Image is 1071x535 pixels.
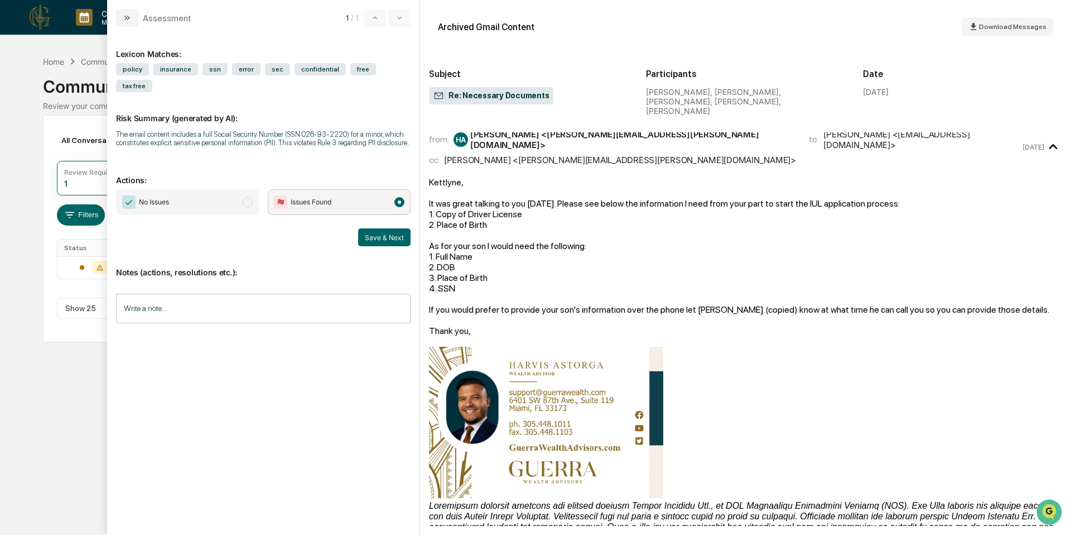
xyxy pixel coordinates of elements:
span: Re: Necessary Documents [433,90,549,102]
div: Communications Archive [81,57,171,66]
button: Filters [57,204,105,226]
span: Attestations [92,141,138,152]
span: confidential [295,63,346,75]
div: 🔎 [11,163,20,172]
img: logo [27,4,54,31]
div: 2. Place of Birth [429,219,1062,230]
h2: Subject [429,69,628,79]
span: Pylon [111,189,135,198]
div: The email content includes a full Social Security Number (SSN:026-93-2220) for a minor, which con... [116,130,411,147]
span: from: [429,134,449,145]
h2: Participants [646,69,845,79]
div: 1. Copy of Driver License [429,209,1062,219]
span: error [232,63,260,75]
p: Risk Summary (generated by AI): [116,100,411,123]
span: Download Messages [979,23,1046,31]
div: We're available if you need us! [38,97,141,106]
div: [PERSON_NAME] <[PERSON_NAME][EMAIL_ADDRESS][PERSON_NAME][DOMAIN_NAME]> [444,155,796,165]
div: [DATE] [863,87,889,97]
div: Home [43,57,64,66]
div: 1 [64,179,67,188]
div: HA [454,132,468,147]
div: 2. DOB [429,262,1062,273]
div: All Conversations [57,131,141,149]
img: 1746055101610-c473b297-6a78-478c-a979-82029cc54cd1 [11,85,31,106]
th: Status [57,240,131,256]
p: Manage Tasks [93,18,149,26]
span: Issues Found [291,197,331,208]
span: tax free [116,80,152,92]
div: Assessment [143,13,191,23]
div: Start new chat [38,85,183,97]
div: [PERSON_NAME] <[EMAIL_ADDRESS][DOMAIN_NAME]> [823,129,1020,150]
time: Monday, August 25, 2025 at 12:36:04 PM [1022,143,1044,151]
div: [PERSON_NAME], [PERSON_NAME], [PERSON_NAME], [PERSON_NAME], [PERSON_NAME] [646,87,845,116]
a: 🗄️Attestations [76,136,143,156]
span: No Issues [139,197,169,208]
iframe: Open customer support [1035,498,1065,528]
span: / 1 [351,13,361,22]
div: Kettlyne, [429,177,1062,188]
div: 🗄️ [81,142,90,151]
button: Download Messages [962,18,1053,36]
div: [PERSON_NAME] <[PERSON_NAME][EMAIL_ADDRESS][PERSON_NAME][DOMAIN_NAME]> [470,129,795,150]
p: Actions: [116,162,411,185]
button: Start new chat [190,89,203,102]
div: 3. Place of Birth [429,273,1062,283]
div: 🖐️ [11,142,20,151]
span: to: [809,134,819,145]
span: policy [116,63,149,75]
div: It was great talking to you [DATE]. Please see below the information I need from your part to sta... [429,198,1062,209]
a: 🔎Data Lookup [7,157,75,178]
div: If you would prefer to provide your son's information over the phone let [PERSON_NAME] (copied) k... [429,304,1062,315]
div: 4. SSN [429,283,1062,294]
span: ssn [202,63,228,75]
p: How can we help? [11,23,203,41]
span: 1 [346,13,349,22]
img: Checkmark [122,195,136,209]
div: As for your son I would need the following: [429,241,1062,251]
button: Save & Next [358,228,411,246]
div: Review your communication records across channels [43,101,1028,111]
p: Notes (actions, resolutions etc.): [116,254,411,277]
h2: Date [863,69,1062,79]
img: AIorK4zuHiSl5-0L0a4536c37MC-BhC5FPImoqYSdmr0fiNU26a1oXiOEoALFJdlhF9uvWkgFwjq1eK5X3Pb [429,347,663,498]
span: cc: [429,155,440,165]
div: 1. Full Name [429,251,1062,262]
span: sec [265,63,290,75]
span: Preclearance [22,141,72,152]
span: Data Lookup [22,162,70,173]
img: Flag [274,195,287,209]
span: insurance [153,63,198,75]
div: Thank you, [429,326,1062,336]
div: Lexicon Matches: [116,36,411,59]
span: free [350,63,376,75]
a: Powered byPylon [79,189,135,198]
div: Communications Archive [43,68,1028,97]
p: Calendar [93,9,149,18]
div: Archived Gmail Content [438,22,534,32]
a: 🖐️Preclearance [7,136,76,156]
div: Review Required [64,168,118,176]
